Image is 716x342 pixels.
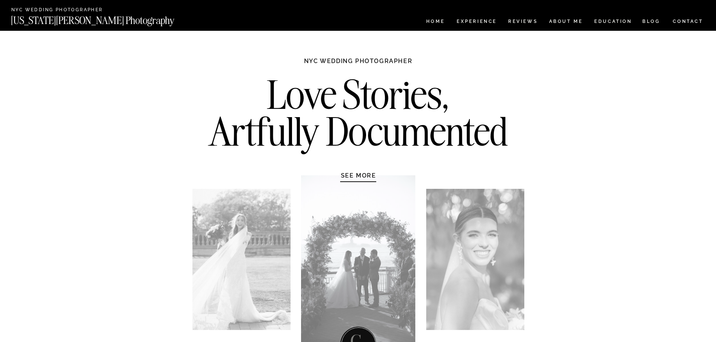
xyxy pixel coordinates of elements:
[288,57,429,72] h1: NYC WEDDING PHOTOGRAPHER
[508,19,536,26] a: REVIEWS
[425,19,446,26] a: HOME
[11,8,124,13] a: NYC Wedding Photographer
[457,19,496,26] a: Experience
[11,15,200,22] a: [US_STATE][PERSON_NAME] Photography
[672,17,704,26] a: CONTACT
[593,19,633,26] a: EDUCATION
[549,19,583,26] a: ABOUT ME
[323,172,394,179] a: SEE MORE
[201,76,516,155] h2: Love Stories, Artfully Documented
[642,19,660,26] a: BLOG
